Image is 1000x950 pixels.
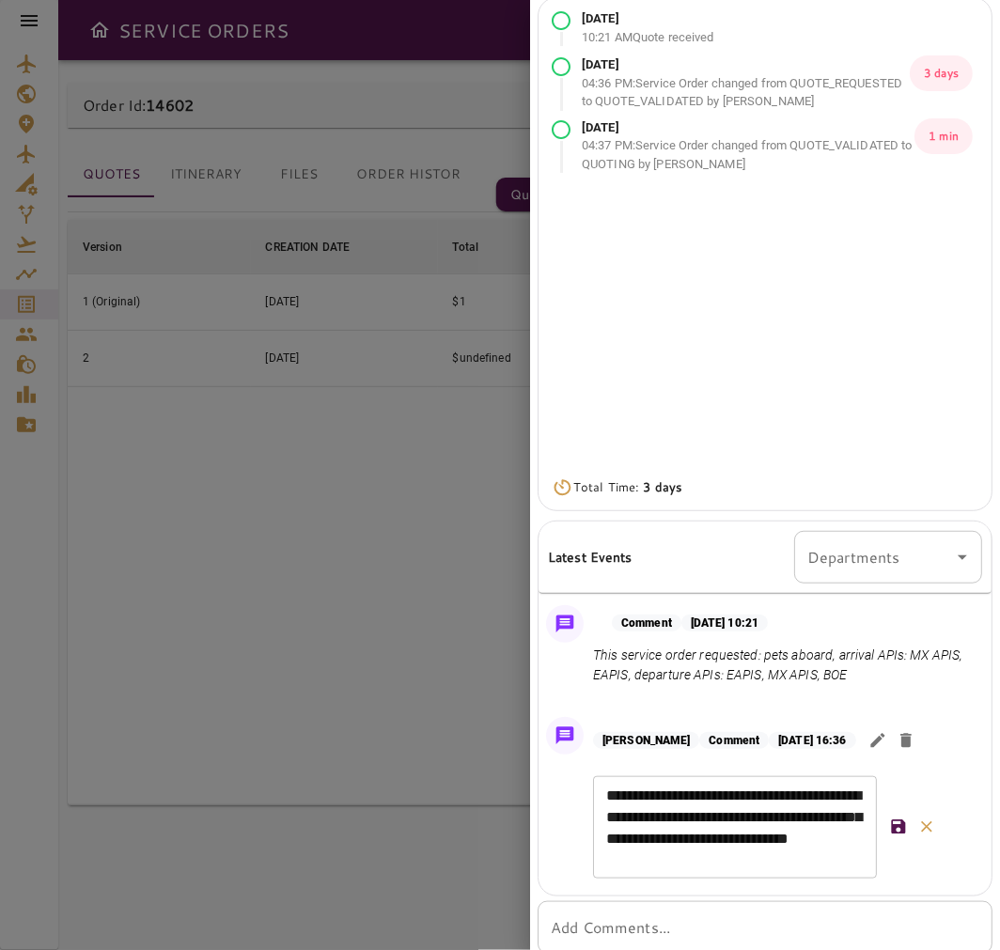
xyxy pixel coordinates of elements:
p: 04:37 PM : Service Order changed from QUOTE_VALIDATED to QUOTING by [PERSON_NAME] [582,136,914,173]
p: [DATE] [582,118,914,137]
p: Total Time: [573,478,681,497]
p: Comment [612,615,681,631]
p: 04:36 PM : Service Order changed from QUOTE_REQUESTED to QUOTE_VALIDATED by [PERSON_NAME] [582,74,910,111]
p: Comment [699,732,769,749]
p: [PERSON_NAME] [593,732,699,749]
img: Message Icon [552,611,578,637]
img: Timer Icon [552,478,573,497]
img: Message Icon [552,723,578,749]
p: [DATE] 16:36 [769,732,855,749]
h6: Latest Events [548,547,632,568]
b: 3 days [643,478,681,495]
p: [DATE] [582,9,714,28]
p: [DATE] 10:21 [681,615,768,631]
button: Open [949,544,976,570]
p: 3 days [910,55,973,91]
p: This service order requested: pets aboard, arrival APIs: MX APIS, EAPIS, departure APIs: EAPIS, M... [593,646,975,685]
p: 1 min [914,118,973,154]
p: [DATE] [582,55,910,74]
p: 10:21 AM Quote received [582,28,714,47]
